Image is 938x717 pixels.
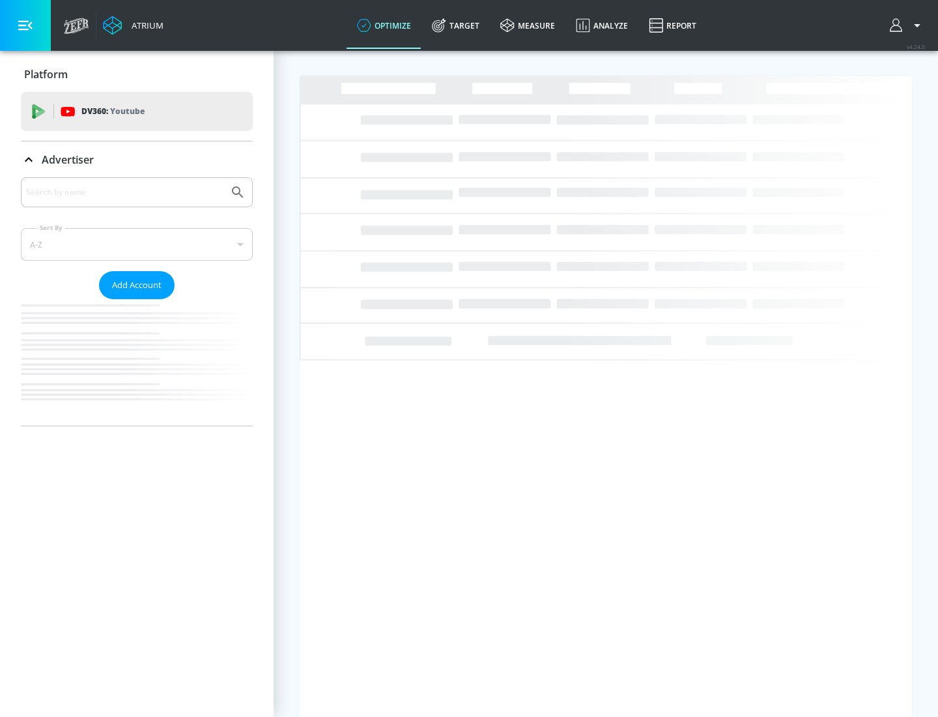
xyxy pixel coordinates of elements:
[24,67,68,81] p: Platform
[21,141,253,178] div: Advertiser
[347,2,421,49] a: optimize
[490,2,565,49] a: measure
[112,278,162,293] span: Add Account
[37,224,65,232] label: Sort By
[907,43,925,50] span: v 4.24.0
[21,299,253,426] nav: list of Advertiser
[126,20,163,31] div: Atrium
[421,2,490,49] a: Target
[42,153,94,167] p: Advertiser
[103,16,163,35] a: Atrium
[21,228,253,261] div: A-Z
[21,56,253,93] div: Platform
[21,177,253,426] div: Advertiser
[638,2,707,49] a: Report
[26,184,223,201] input: Search by name
[565,2,638,49] a: Analyze
[81,104,145,119] p: DV360:
[21,92,253,131] div: DV360: Youtube
[110,104,145,118] p: Youtube
[99,271,175,299] button: Add Account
